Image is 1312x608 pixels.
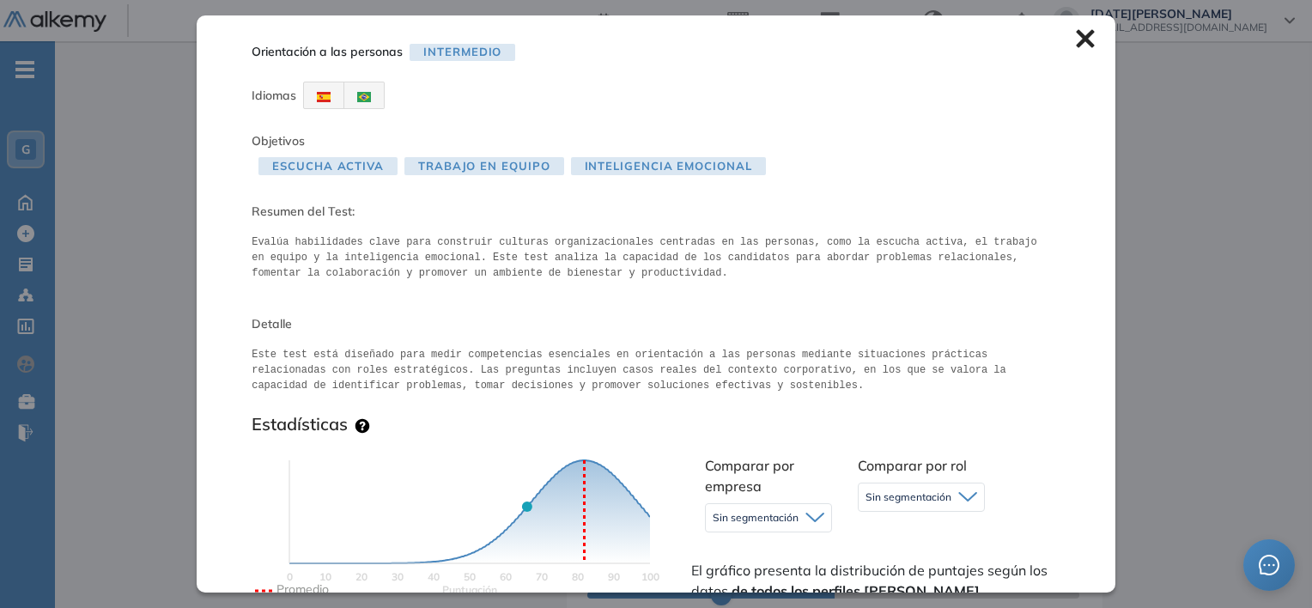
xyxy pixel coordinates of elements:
text: 0 [287,570,293,583]
text: 20 [355,570,367,583]
text: Scores [442,583,497,596]
img: BRA [357,92,371,102]
span: Sin segmentación [866,490,951,504]
pre: Este test está diseñado para medir competencias esenciales en orientación a las personas mediante... [252,347,1060,393]
text: 50 [464,570,476,583]
span: Resumen del Test: [252,203,1060,221]
span: Comparar por empresa [705,457,794,495]
text: 90 [608,570,620,583]
text: 100 [641,570,659,583]
h3: Estadísticas [252,414,348,435]
text: 60 [500,570,512,583]
text: 30 [392,570,404,583]
pre: Evalúa habilidades clave para construir culturas organizacionales centradas en las personas, como... [252,234,1060,281]
span: Trabajo en equipo [404,157,564,175]
span: Idiomas [252,88,296,103]
span: Intermedio [410,44,515,62]
span: Inteligencia emocional [571,157,766,175]
text: 10 [319,570,331,583]
span: Escucha activa [258,157,398,175]
strong: de todos los perfiles [732,582,860,599]
text: 80 [572,570,584,583]
span: Objetivos [252,133,305,149]
span: Detalle [252,315,1060,333]
text: 40 [428,570,440,583]
span: Comparar por rol [858,457,967,474]
text: 70 [536,570,548,583]
strong: [PERSON_NAME] [864,582,980,599]
text: Promedio [276,581,329,597]
img: ESP [317,92,331,102]
span: message [1258,554,1279,575]
span: Sin segmentación [713,511,799,525]
span: Orientación a las personas [252,43,403,61]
